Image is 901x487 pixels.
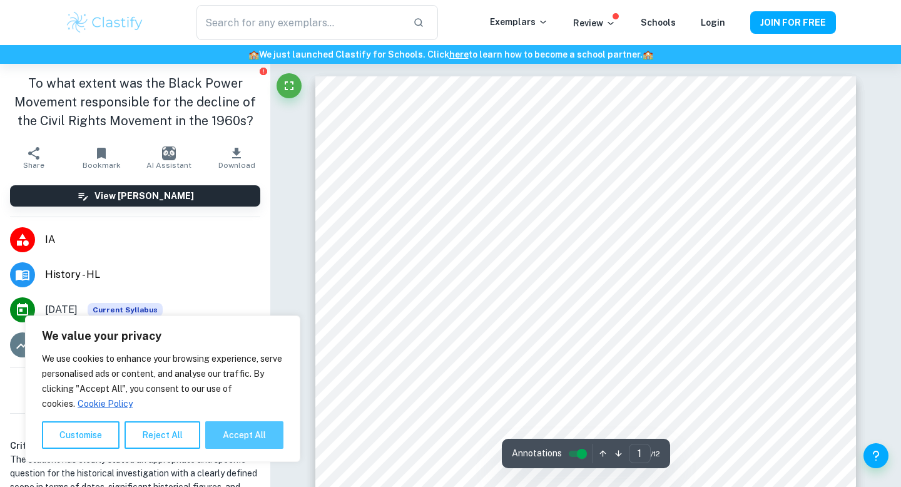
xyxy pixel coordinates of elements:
[77,398,133,409] a: Cookie Policy
[45,267,260,282] span: History - HL
[125,421,200,449] button: Reject All
[701,18,725,28] a: Login
[88,303,163,317] span: Current Syllabus
[162,146,176,160] img: AI Assistant
[65,10,145,35] img: Clastify logo
[258,66,268,76] button: Report issue
[643,49,653,59] span: 🏫
[94,189,194,203] h6: View [PERSON_NAME]
[23,161,44,170] span: Share
[218,161,255,170] span: Download
[45,232,260,247] span: IA
[10,439,260,453] h6: Criterion A [ 3 / 6 ]:
[42,329,283,344] p: We value your privacy
[277,73,302,98] button: Fullscreen
[449,49,469,59] a: here
[203,140,270,175] button: Download
[83,161,121,170] span: Bookmark
[25,315,300,462] div: We value your privacy
[10,185,260,207] button: View [PERSON_NAME]
[750,11,836,34] button: JOIN FOR FREE
[512,447,562,460] span: Annotations
[42,421,120,449] button: Customise
[146,161,191,170] span: AI Assistant
[490,15,548,29] p: Exemplars
[42,351,283,411] p: We use cookies to enhance your browsing experience, serve personalised ads or content, and analys...
[573,16,616,30] p: Review
[248,49,259,59] span: 🏫
[88,303,163,317] div: This exemplar is based on the current syllabus. Feel free to refer to it for inspiration/ideas wh...
[205,421,283,449] button: Accept All
[651,448,660,459] span: / 12
[135,140,203,175] button: AI Assistant
[68,140,135,175] button: Bookmark
[10,74,260,130] h1: To what extent was the Black Power Movement responsible for the decline of the Civil Rights Movem...
[863,443,888,468] button: Help and Feedback
[5,419,265,434] h6: Examiner's summary
[641,18,676,28] a: Schools
[196,5,403,40] input: Search for any exemplars...
[45,302,78,317] span: [DATE]
[3,48,898,61] h6: We just launched Clastify for Schools. Click to learn how to become a school partner.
